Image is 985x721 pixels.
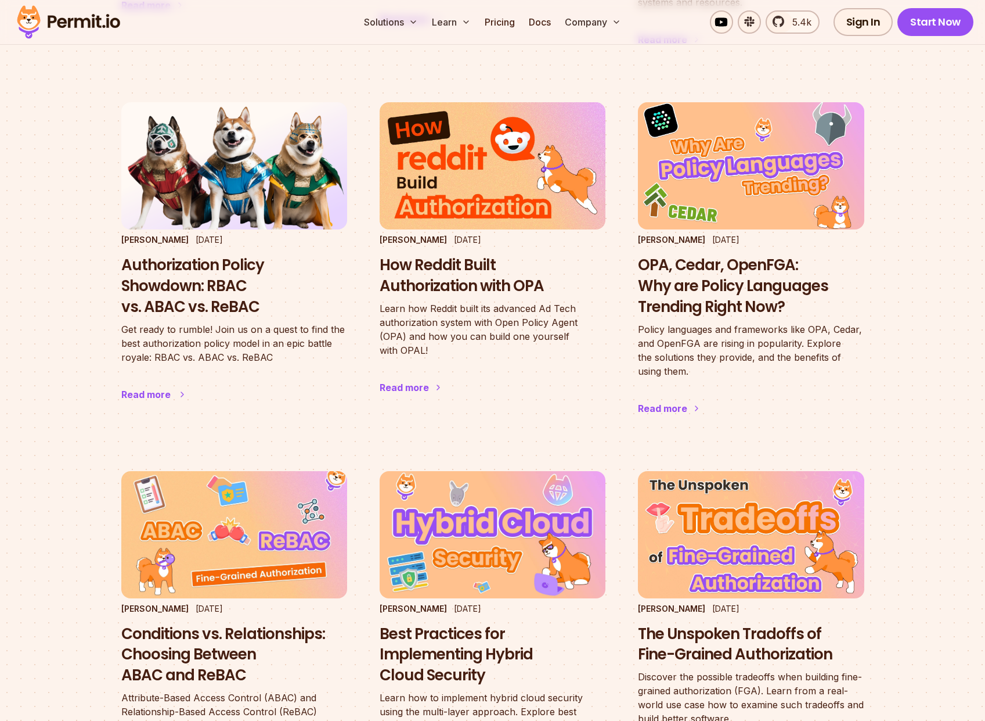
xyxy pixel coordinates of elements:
[638,624,864,666] h3: The Unspoken Tradoffs of Fine-Grained Authorization
[121,102,347,424] a: Authorization Policy Showdown: RBAC vs. ABAC vs. ReBAC[PERSON_NAME][DATE]Authorization Policy Sho...
[380,624,605,686] h3: Best Practices for Implementing Hybrid Cloud Security
[121,603,189,615] p: [PERSON_NAME]
[427,10,475,34] button: Learn
[454,604,481,614] time: [DATE]
[380,255,605,297] h3: How Reddit Built Authorization with OPA
[359,10,423,34] button: Solutions
[638,255,864,317] h3: OPA, Cedar, OpenFGA: Why are Policy Languages Trending Right Now?
[121,322,347,364] p: Get ready to rumble! Join us on a quest to find the best authorization policy model in an epic ba...
[380,603,447,615] p: [PERSON_NAME]
[121,234,189,246] p: [PERSON_NAME]
[12,2,125,42] img: Permit logo
[638,401,687,415] div: Read more
[380,102,605,417] a: How Reddit Built Authorization with OPA[PERSON_NAME][DATE]How Reddit Built Authorization with OPA...
[380,471,605,598] img: Best Practices for Implementing Hybrid Cloud Security
[638,603,705,615] p: [PERSON_NAME]
[897,8,973,36] a: Start Now
[638,234,705,246] p: [PERSON_NAME]
[638,102,864,229] img: OPA, Cedar, OpenFGA: Why are Policy Languages Trending Right Now?
[454,235,481,245] time: [DATE]
[638,471,864,598] img: The Unspoken Tradoffs of Fine-Grained Authorization
[121,388,171,401] div: Read more
[121,624,347,686] h3: Conditions vs. Relationships: Choosing Between ABAC and ReBAC
[638,102,864,438] a: OPA, Cedar, OpenFGA: Why are Policy Languages Trending Right Now?[PERSON_NAME][DATE]OPA, Cedar, O...
[560,10,626,34] button: Company
[638,322,864,378] p: Policy languages and frameworks like OPA, Cedar, and OpenFGA are rising in popularity. Explore th...
[121,471,347,598] img: Conditions vs. Relationships: Choosing Between ABAC and ReBAC
[480,10,519,34] a: Pricing
[524,10,555,34] a: Docs
[380,102,605,229] img: How Reddit Built Authorization with OPA
[380,381,429,394] div: Read more
[766,10,820,34] a: 5.4k
[196,235,223,245] time: [DATE]
[834,8,893,36] a: Sign In
[712,604,739,614] time: [DATE]
[380,234,447,246] p: [PERSON_NAME]
[712,235,739,245] time: [DATE]
[110,96,358,236] img: Authorization Policy Showdown: RBAC vs. ABAC vs. ReBAC
[196,604,223,614] time: [DATE]
[121,255,347,317] h3: Authorization Policy Showdown: RBAC vs. ABAC vs. ReBAC
[785,15,811,29] span: 5.4k
[380,302,605,357] p: Learn how Reddit built its advanced Ad Tech authorization system with Open Policy Agent (OPA) and...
